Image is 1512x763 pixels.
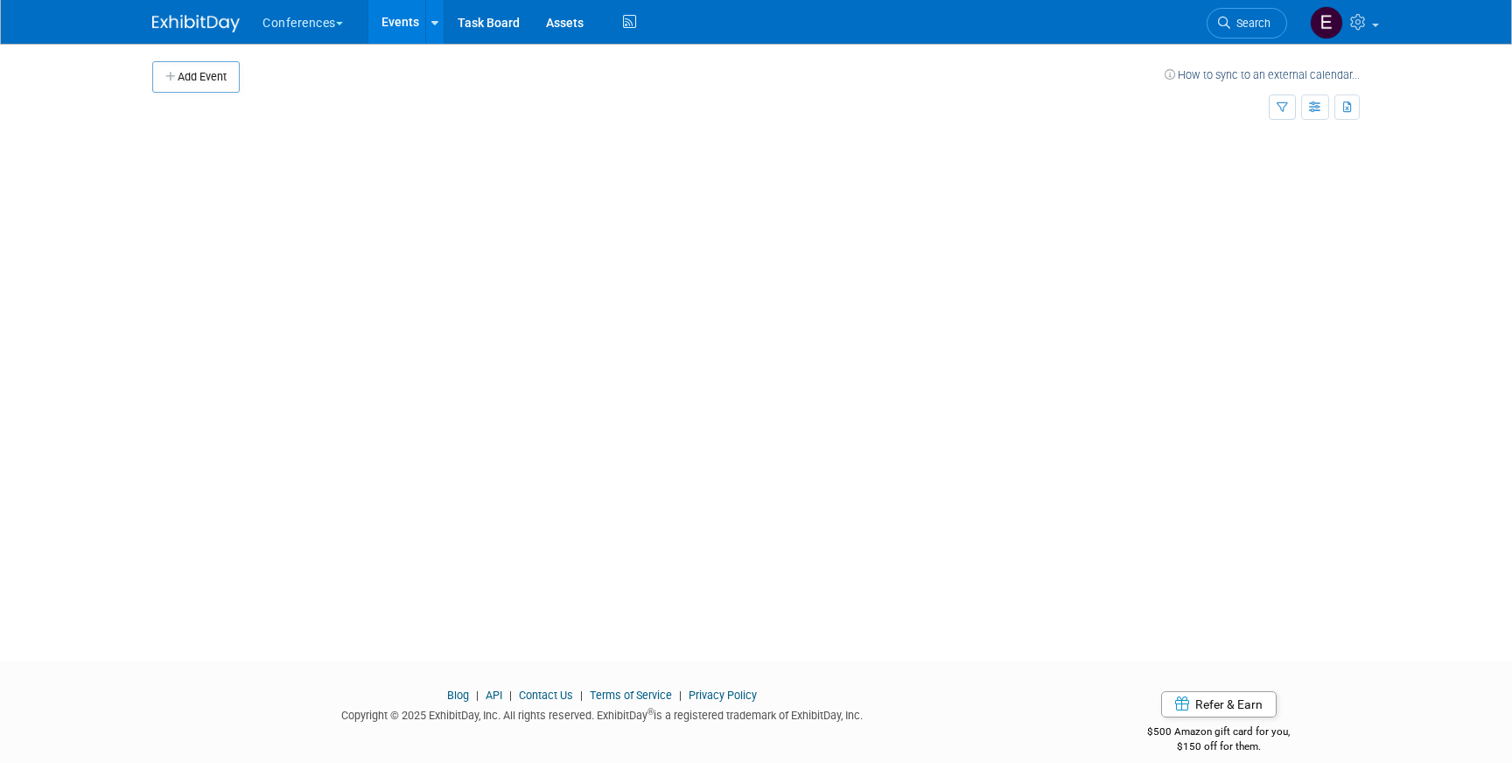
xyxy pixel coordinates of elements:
div: $150 off for them. [1078,739,1361,754]
span: | [675,689,686,702]
img: ExhibitDay [152,15,240,32]
a: Refer & Earn [1161,691,1277,717]
sup: ® [647,707,654,717]
span: | [472,689,483,702]
span: | [505,689,516,702]
a: Search [1207,8,1287,38]
a: How to sync to an external calendar... [1165,68,1360,81]
button: Add Event [152,61,240,93]
a: Contact Us [519,689,573,702]
a: API [486,689,502,702]
span: Search [1230,17,1270,30]
span: | [576,689,587,702]
a: Privacy Policy [689,689,757,702]
a: Terms of Service [590,689,672,702]
img: Erin Anderson [1310,6,1343,39]
div: $500 Amazon gift card for you, [1078,713,1361,753]
div: Copyright © 2025 ExhibitDay, Inc. All rights reserved. ExhibitDay is a registered trademark of Ex... [152,703,1052,724]
a: Blog [447,689,469,702]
